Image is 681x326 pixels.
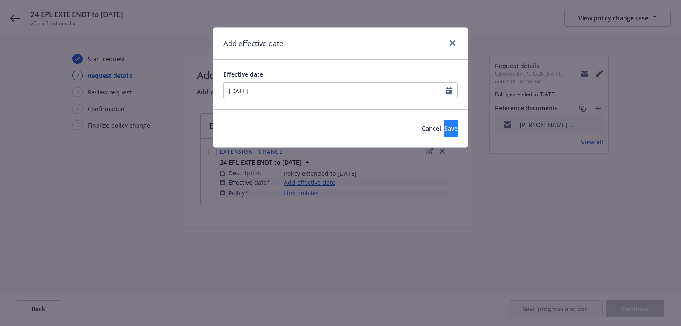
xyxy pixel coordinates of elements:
svg: Calendar [446,87,452,94]
button: Save [444,120,458,137]
input: MM/DD/YYYY [224,83,446,99]
span: Save [444,124,458,132]
span: Cancel [422,124,441,132]
a: close [447,38,458,48]
button: Cancel [422,120,441,137]
h1: Add effective date [223,38,283,49]
span: Effective date [223,70,263,78]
